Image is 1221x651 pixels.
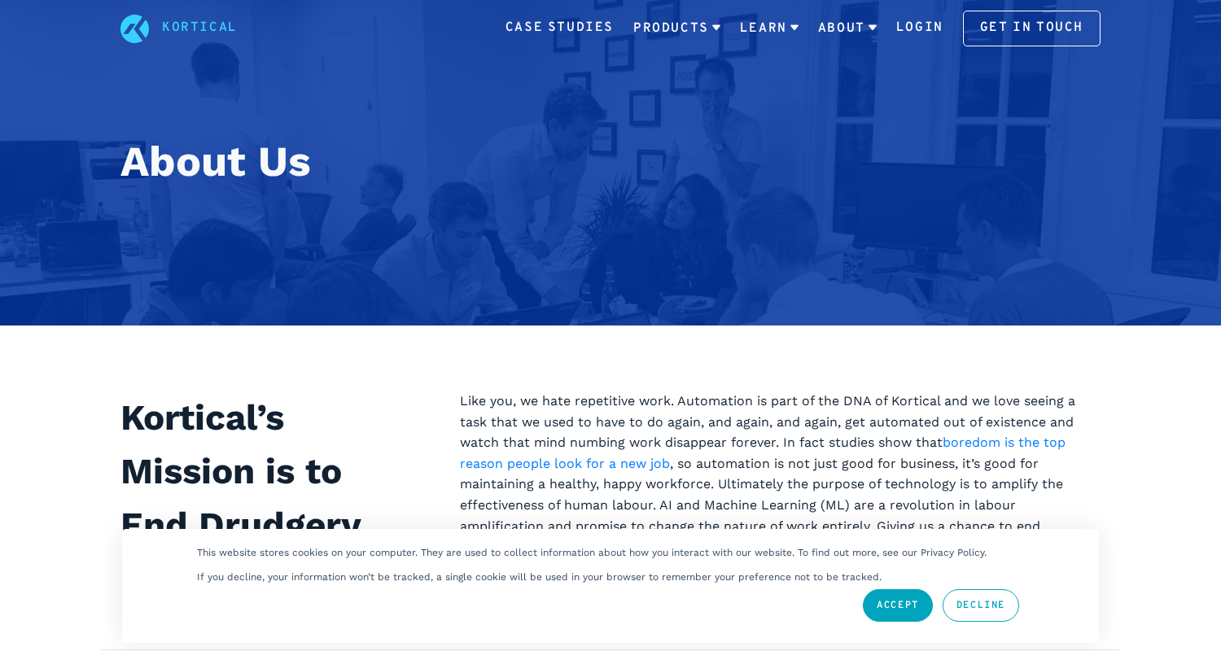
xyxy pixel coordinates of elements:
[740,7,799,50] a: Learn
[896,18,943,39] a: Login
[197,547,987,558] p: This website stores cookies on your computer. They are used to collect information about how you ...
[863,589,933,622] a: Accept
[120,130,1101,194] h1: About Us
[162,18,238,39] a: Kortical
[460,435,1066,471] a: boredom is the top reason people look for a new job
[460,391,1101,557] p: Like you, we hate repetitive work. Automation is part of the DNA of Kortical and we love seeing a...
[943,589,1019,622] a: Decline
[963,11,1101,46] a: Get in touch
[120,391,421,552] h2: Kortical’s Mission is to End Drudgery
[818,7,877,50] a: About
[197,571,882,583] p: If you decline, your information won’t be tracked, a single cookie will be used in your browser t...
[633,7,720,50] a: Products
[505,18,614,39] a: Case Studies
